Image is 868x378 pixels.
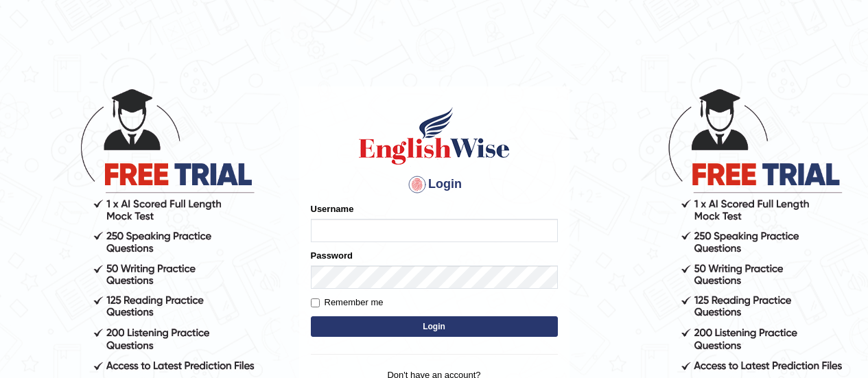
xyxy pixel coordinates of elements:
[311,298,320,307] input: Remember me
[356,105,513,167] img: Logo of English Wise sign in for intelligent practice with AI
[311,202,354,215] label: Username
[311,249,353,262] label: Password
[311,296,384,309] label: Remember me
[311,174,558,196] h4: Login
[311,316,558,337] button: Login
